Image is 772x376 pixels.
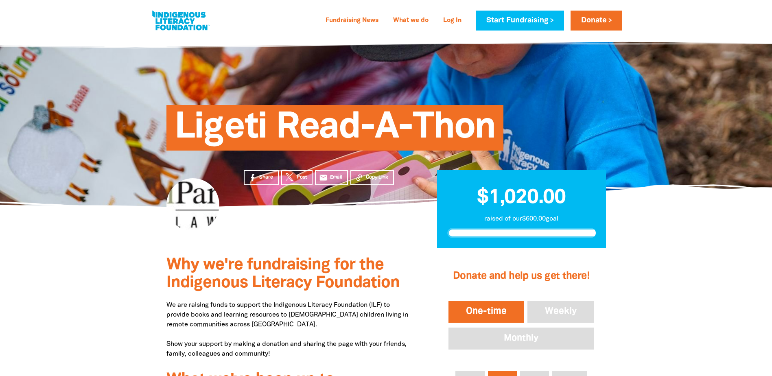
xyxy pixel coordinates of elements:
span: Post [297,174,307,181]
a: Start Fundraising [476,11,564,31]
p: raised of our $600.00 goal [447,214,596,224]
span: $1,020.00 [477,188,566,207]
span: Copy Link [366,174,388,181]
span: Why we're fundraising for the Indigenous Literacy Foundation [166,258,400,291]
a: Share [244,170,279,185]
a: emailEmail [315,170,348,185]
a: Fundraising News [321,14,383,27]
a: Post [281,170,313,185]
a: What we do [388,14,433,27]
p: We are raising funds to support the Indigenous Literacy Foundation (ILF) to provide books and lea... [166,300,413,359]
i: email [319,173,328,182]
span: Share [259,174,273,181]
a: Donate [571,11,622,31]
span: Ligeti Read-A-Thon [175,111,496,151]
h2: Donate and help us get there! [447,260,595,293]
a: Log In [438,14,466,27]
span: Email [330,174,342,181]
button: One-time [447,299,526,324]
button: Copy Link [350,170,394,185]
button: Weekly [526,299,596,324]
button: Monthly [447,326,595,351]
